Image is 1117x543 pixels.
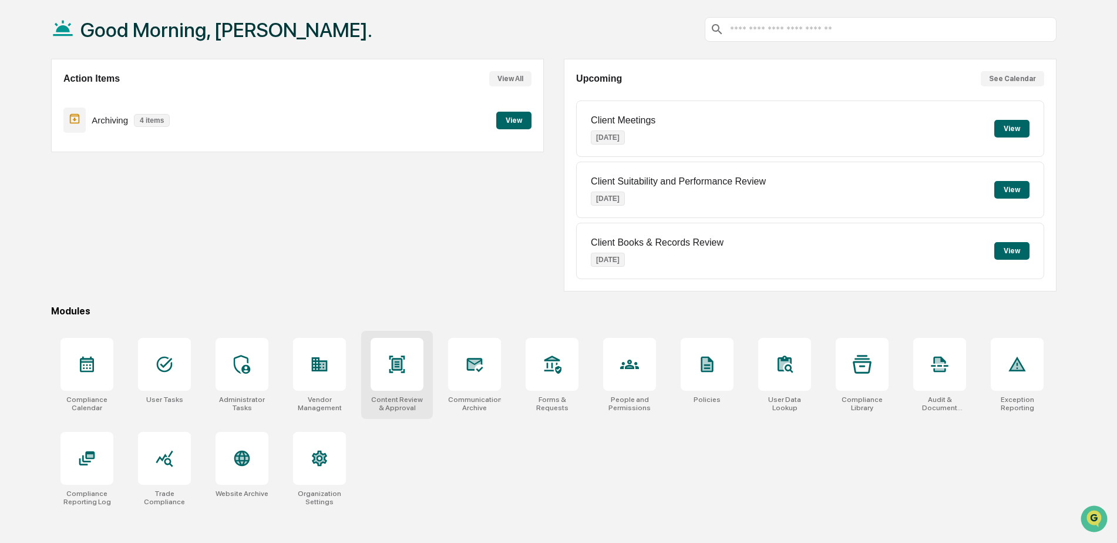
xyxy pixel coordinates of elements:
[104,160,128,169] span: [DATE]
[138,490,191,506] div: Trade Compliance
[12,130,75,140] div: Past conversations
[526,395,578,412] div: Forms & Requests
[293,490,346,506] div: Organization Settings
[913,395,966,412] div: Audit & Document Logs
[53,102,162,111] div: We're available if you need us!
[836,395,889,412] div: Compliance Library
[591,115,655,126] p: Client Meetings
[23,240,76,252] span: Preclearance
[994,120,1029,138] button: View
[31,53,194,66] input: Clear
[694,395,721,404] div: Policies
[216,395,268,412] div: Administrator Tasks
[371,395,423,412] div: Content Review & Approval
[80,236,150,257] a: 🗄️Attestations
[216,490,268,498] div: Website Archive
[92,115,128,125] p: Archiving
[97,160,102,169] span: •
[991,395,1044,412] div: Exception Reporting
[591,192,625,206] p: [DATE]
[23,160,33,170] img: 1746055101610-c473b297-6a78-478c-a979-82029cc54cd1
[448,395,501,412] div: Communications Archive
[134,114,170,127] p: 4 items
[85,242,95,251] div: 🗄️
[36,192,95,201] span: [PERSON_NAME]
[591,253,625,267] p: [DATE]
[80,18,372,42] h1: Good Morning, [PERSON_NAME].
[994,181,1029,199] button: View
[23,263,74,274] span: Data Lookup
[63,73,120,84] h2: Action Items
[182,128,214,142] button: See all
[7,236,80,257] a: 🖐️Preclearance
[51,306,1057,317] div: Modules
[7,258,79,279] a: 🔎Data Lookup
[60,395,113,412] div: Compliance Calendar
[12,242,21,251] div: 🖐️
[36,160,95,169] span: [PERSON_NAME]
[994,242,1029,260] button: View
[12,25,214,43] p: How can we help?
[97,240,146,252] span: Attestations
[23,192,33,202] img: 1746055101610-c473b297-6a78-478c-a979-82029cc54cd1
[591,176,766,187] p: Client Suitability and Performance Review
[12,90,33,111] img: 1746055101610-c473b297-6a78-478c-a979-82029cc54cd1
[53,90,193,102] div: Start new chat
[12,180,31,199] img: Jack Rasmussen
[200,93,214,108] button: Start new chat
[576,73,622,84] h2: Upcoming
[104,192,128,201] span: [DATE]
[603,395,656,412] div: People and Permissions
[25,90,46,111] img: 8933085812038_c878075ebb4cc5468115_72.jpg
[293,395,346,412] div: Vendor Management
[496,114,531,125] a: View
[496,112,531,129] button: View
[12,149,31,167] img: Jack Rasmussen
[146,395,183,404] div: User Tasks
[1079,504,1111,536] iframe: Open customer support
[60,490,113,506] div: Compliance Reporting Log
[83,291,142,300] a: Powered byPylon
[117,291,142,300] span: Pylon
[591,130,625,145] p: [DATE]
[97,192,102,201] span: •
[591,237,724,248] p: Client Books & Records Review
[758,395,811,412] div: User Data Lookup
[12,264,21,273] div: 🔎
[489,71,531,86] button: View All
[981,71,1044,86] button: See Calendar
